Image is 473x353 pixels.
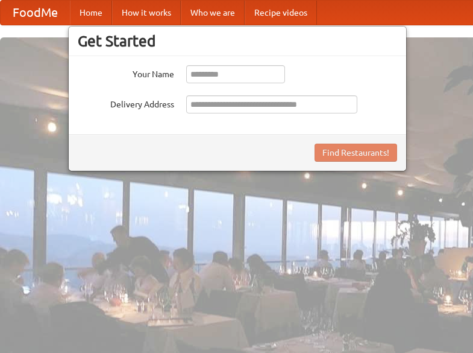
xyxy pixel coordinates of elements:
[78,32,397,50] h3: Get Started
[70,1,112,25] a: Home
[181,1,245,25] a: Who we are
[1,1,70,25] a: FoodMe
[78,95,174,110] label: Delivery Address
[78,65,174,80] label: Your Name
[112,1,181,25] a: How it works
[245,1,317,25] a: Recipe videos
[315,144,397,162] button: Find Restaurants!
